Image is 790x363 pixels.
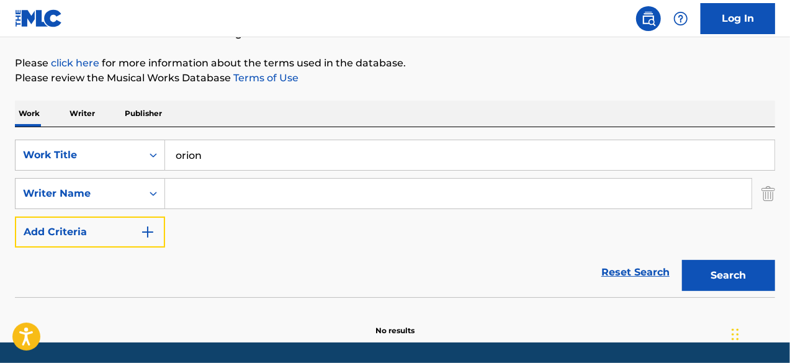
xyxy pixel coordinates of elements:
button: Add Criteria [15,217,165,248]
div: Drag [732,316,739,353]
form: Search Form [15,140,775,297]
div: Writer Name [23,186,135,201]
div: Help [668,6,693,31]
a: Terms of Use [231,72,298,84]
a: click here [51,57,99,69]
a: Public Search [636,6,661,31]
img: search [641,11,656,26]
iframe: Chat Widget [728,303,790,363]
img: MLC Logo [15,9,63,27]
img: Delete Criterion [761,178,775,209]
p: No results [375,310,415,336]
a: Reset Search [595,259,676,286]
button: Search [682,260,775,291]
p: Writer [66,101,99,127]
p: Work [15,101,43,127]
div: Work Title [23,148,135,163]
p: Please review the Musical Works Database [15,71,775,86]
p: Please for more information about the terms used in the database. [15,56,775,71]
a: Log In [701,3,775,34]
p: Publisher [121,101,166,127]
img: help [673,11,688,26]
img: 9d2ae6d4665cec9f34b9.svg [140,225,155,240]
